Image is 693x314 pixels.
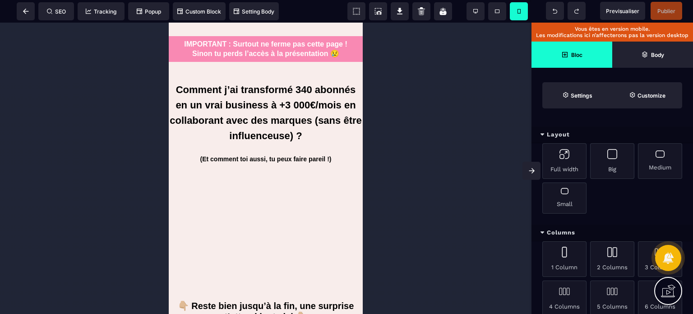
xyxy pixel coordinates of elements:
div: 3 Columns [638,241,682,277]
span: Settings [542,82,612,108]
span: SEO [47,8,66,15]
span: Publier [657,8,675,14]
p: Les modifications ici n’affecterons pas la version desktop [536,32,688,38]
div: Small [542,183,587,214]
span: View components [347,2,365,20]
div: Columns [531,225,693,241]
span: Tracking [86,8,116,15]
span: Custom Block [177,8,221,15]
span: Popup [137,8,161,15]
p: Vous êtes en version mobile. [536,26,688,32]
span: Preview [600,2,645,20]
strong: Customize [638,92,665,99]
div: Layout [531,127,693,143]
span: Open Style Manager [612,82,682,108]
span: Previsualiser [606,8,639,14]
div: 2 Columns [590,241,634,277]
strong: Bloc [571,52,582,58]
strong: Settings [571,92,592,99]
strong: Body [651,52,664,58]
div: Big [590,143,634,179]
div: 1 Column [542,241,587,277]
span: Setting Body [234,8,274,15]
span: Screenshot [369,2,387,20]
span: Open Layer Manager [612,42,693,68]
div: Medium [638,143,682,179]
b: 👇🏼 Reste bien jusqu’à la fin, une surprise t’attend juste ici 👇🏼 [9,278,188,299]
span: Open Blocks [531,42,612,68]
div: Full width [542,143,587,179]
